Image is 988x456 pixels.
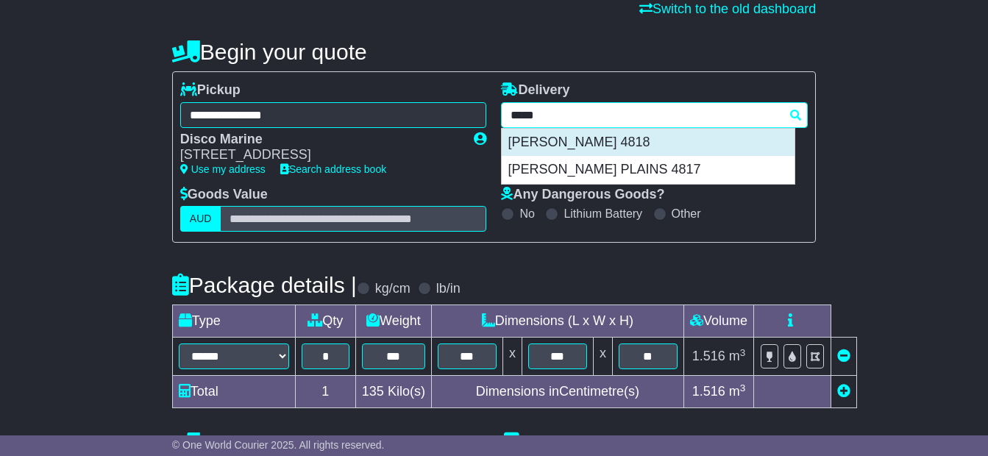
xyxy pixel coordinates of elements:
[172,305,295,338] td: Type
[355,376,431,408] td: Kilo(s)
[639,1,816,16] a: Switch to the old dashboard
[180,132,460,148] div: Disco Marine
[683,305,753,338] td: Volume
[180,82,241,99] label: Pickup
[501,82,569,99] label: Delivery
[355,305,431,338] td: Weight
[740,347,746,358] sup: 3
[431,305,683,338] td: Dimensions (L x W x H)
[502,129,795,157] div: [PERSON_NAME] 4818
[837,349,850,363] a: Remove this item
[295,305,355,338] td: Qty
[729,384,746,399] span: m
[180,163,266,175] a: Use my address
[362,384,384,399] span: 135
[280,163,386,175] a: Search address book
[180,206,221,232] label: AUD
[593,338,612,376] td: x
[180,147,460,163] div: [STREET_ADDRESS]
[172,439,385,451] span: © One World Courier 2025. All rights reserved.
[172,376,295,408] td: Total
[375,281,411,297] label: kg/cm
[692,349,725,363] span: 1.516
[436,281,461,297] label: lb/in
[672,207,701,221] label: Other
[502,156,795,184] div: [PERSON_NAME] PLAINS 4817
[837,384,850,399] a: Add new item
[502,338,522,376] td: x
[501,187,664,203] label: Any Dangerous Goods?
[740,382,746,393] sup: 3
[692,384,725,399] span: 1.516
[501,432,816,456] h4: Delivery Instructions
[431,376,683,408] td: Dimensions in Centimetre(s)
[295,376,355,408] td: 1
[172,273,357,297] h4: Package details |
[180,187,268,203] label: Goods Value
[172,432,487,456] h4: Pickup Instructions
[564,207,642,221] label: Lithium Battery
[729,349,746,363] span: m
[519,207,534,221] label: No
[172,40,816,64] h4: Begin your quote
